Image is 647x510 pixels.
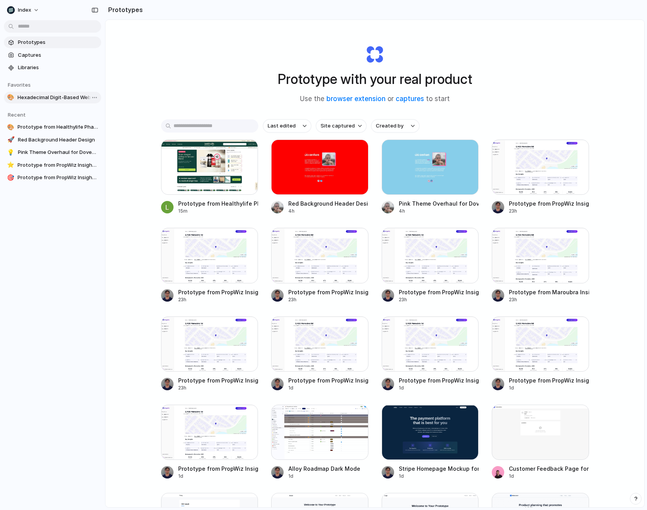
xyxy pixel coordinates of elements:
[178,199,258,208] div: Prototype from Healthylife Pharmacy & Rewards
[492,228,589,303] a: Prototype from Maroubra InsightsPrototype from Maroubra Insights23h
[288,296,368,303] div: 23h
[178,208,258,215] div: 15m
[288,465,360,473] div: Alloy Roadmap Dark Mode
[399,465,479,473] div: Stripe Homepage Mockup for Zapier Trigger
[271,140,368,215] a: Red Background Header DesignRed Background Header Design4h
[288,199,368,208] div: Red Background Header Design
[7,174,14,182] div: 🎯
[18,64,98,72] span: Libraries
[18,94,98,101] span: Hexadecimal Digit-Based Website Demo
[396,95,424,103] a: captures
[18,38,98,46] span: Prototypes
[509,288,589,296] div: Prototype from Maroubra Insights
[288,288,368,296] div: Prototype from PropWiz Insights Demographic & Lifestyle
[399,384,479,391] div: 1d
[371,119,419,133] button: Created by
[326,95,386,103] a: browser extension
[399,376,479,384] div: Prototype from PropWiz Insights 5/458 Maroubra Rd
[509,465,589,473] div: Customer Feedback Page for FeatureBase
[509,376,589,384] div: Prototype from PropWiz Insights 5/458 Maroubra Rd
[18,51,98,59] span: Captures
[18,6,31,14] span: Index
[161,140,258,215] a: Prototype from Healthylife Pharmacy & RewardsPrototype from Healthylife Pharmacy & Rewards15m
[7,94,14,101] div: 🎨
[7,123,14,131] div: 🎨
[178,384,258,391] div: 23h
[316,119,366,133] button: Site captured
[288,208,368,215] div: 4h
[382,228,479,303] a: Prototype from PropWiz Insights 5/458 Maroubra RdPrototype from PropWiz Insights 5/458 Maroubra R...
[271,316,368,391] a: Prototype from PropWiz Insights 5/458 Maroubra RdPrototype from PropWiz Insights 5/458 Maroubra Rd1d
[4,37,101,48] a: Prototypes
[4,172,101,183] a: 🎯Prototype from PropWiz Insights Demographic Lifestyle
[509,384,589,391] div: 1d
[300,94,450,104] span: Use the or to start
[178,376,258,384] div: Prototype from PropWiz Insights 5/458 Maroubra Rd
[288,376,368,384] div: Prototype from PropWiz Insights 5/458 Maroubra Rd
[509,296,589,303] div: 23h
[268,122,296,130] span: Last edited
[161,405,258,480] a: Prototype from PropWiz Insights 5/458 Maroubra RdPrototype from PropWiz Insights 5/458 Maroubra Rd1d
[4,159,101,171] a: ⭐Prototype from PropWiz Insights 5/458 Maroubra Rd
[178,465,258,473] div: Prototype from PropWiz Insights 5/458 Maroubra Rd
[288,473,360,480] div: 1d
[8,82,31,88] span: Favorites
[4,147,101,158] a: 💡Pink Theme Overhaul for Dovetail
[4,49,101,61] a: Captures
[4,92,101,103] a: 🎨Hexadecimal Digit-Based Website Demo
[399,288,479,296] div: Prototype from PropWiz Insights 5/458 Maroubra Rd
[161,228,258,303] a: Prototype from PropWiz Insights Demographic LifestylePrototype from PropWiz Insights Demographic ...
[7,148,15,156] div: 💡
[509,208,589,215] div: 23h
[18,148,98,156] span: Pink Theme Overhaul for Dovetail
[7,136,15,144] div: 🚀
[271,228,368,303] a: Prototype from PropWiz Insights Demographic & LifestylePrototype from PropWiz Insights Demographi...
[263,119,311,133] button: Last edited
[492,405,589,480] a: Customer Feedback Page for FeatureBaseCustomer Feedback Page for FeatureBase1d
[18,136,98,144] span: Red Background Header Design
[321,122,355,130] span: Site captured
[399,473,479,480] div: 1d
[399,296,479,303] div: 23h
[4,134,101,146] a: 🚀Red Background Header Design
[509,473,589,480] div: 1d
[4,121,101,133] a: 🎨Prototype from Healthylife Pharmacy & Rewards
[105,5,143,14] h2: Prototypes
[509,199,589,208] div: Prototype from PropWiz Insights 5/458 Maroubra Rd
[376,122,403,130] span: Created by
[161,316,258,391] a: Prototype from PropWiz Insights 5/458 Maroubra RdPrototype from PropWiz Insights 5/458 Maroubra R...
[382,140,479,215] a: Pink Theme Overhaul for DovetailPink Theme Overhaul for Dovetail4h
[278,69,472,89] h1: Prototype with your real product
[382,316,479,391] a: Prototype from PropWiz Insights 5/458 Maroubra RdPrototype from PropWiz Insights 5/458 Maroubra Rd1d
[4,4,43,16] button: Index
[8,112,26,118] span: Recent
[492,316,589,391] a: Prototype from PropWiz Insights 5/458 Maroubra RdPrototype from PropWiz Insights 5/458 Maroubra Rd1d
[7,161,14,169] div: ⭐
[178,288,258,296] div: Prototype from PropWiz Insights Demographic Lifestyle
[178,296,258,303] div: 23h
[492,140,589,215] a: Prototype from PropWiz Insights 5/458 Maroubra RdPrototype from PropWiz Insights 5/458 Maroubra R...
[271,405,368,480] a: Alloy Roadmap Dark ModeAlloy Roadmap Dark Mode1d
[382,405,479,480] a: Stripe Homepage Mockup for Zapier TriggerStripe Homepage Mockup for Zapier Trigger1d
[399,199,479,208] div: Pink Theme Overhaul for Dovetail
[18,161,98,169] span: Prototype from PropWiz Insights 5/458 Maroubra Rd
[18,123,98,131] span: Prototype from Healthylife Pharmacy & Rewards
[288,384,368,391] div: 1d
[4,62,101,73] a: Libraries
[178,473,258,480] div: 1d
[399,208,479,215] div: 4h
[18,174,98,182] span: Prototype from PropWiz Insights Demographic Lifestyle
